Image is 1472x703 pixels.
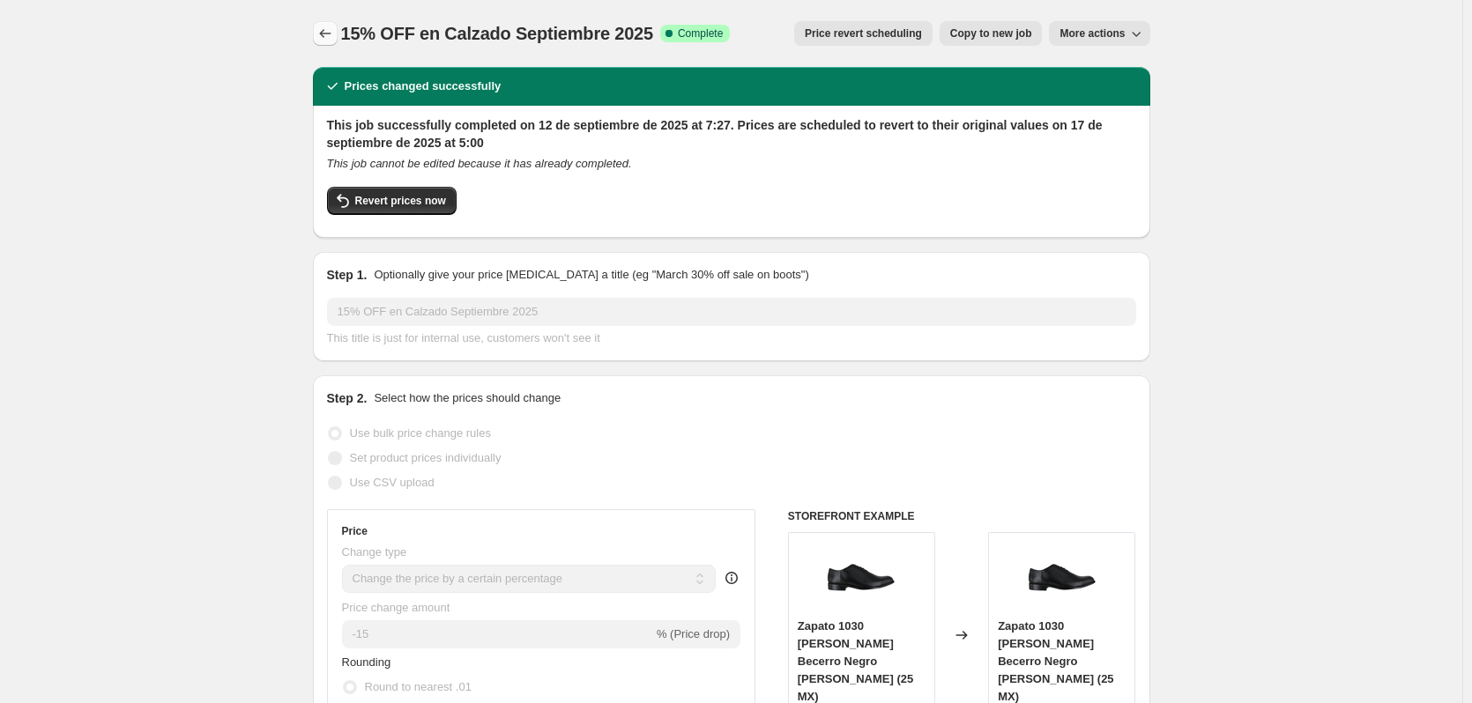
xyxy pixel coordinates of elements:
[657,627,730,640] span: % (Price drop)
[342,545,407,559] span: Change type
[788,509,1136,523] h6: STOREFRONT EXAMPLE
[342,524,368,538] h3: Price
[374,266,808,284] p: Optionally give your price [MEDICAL_DATA] a title (eg "March 30% off sale on boots")
[327,331,600,344] span: This title is just for internal use, customers won't see it
[345,78,502,95] h2: Prices changed successfully
[342,655,391,669] span: Rounding
[342,601,450,614] span: Price change amount
[998,619,1113,703] span: Zapato 1030 [PERSON_NAME] Becerro Negro [PERSON_NAME] (25 MX)
[1027,542,1097,612] img: 1_01e4d742-cae0-49d3-9bcc-84c58128d74f_80x.png
[342,620,653,648] input: -15
[1059,26,1125,41] span: More actions
[327,266,368,284] h2: Step 1.
[350,476,435,489] span: Use CSV upload
[327,187,457,215] button: Revert prices now
[327,298,1136,326] input: 30% off holiday sale
[794,21,933,46] button: Price revert scheduling
[327,116,1136,152] h2: This job successfully completed on 12 de septiembre de 2025 at 7:27. Prices are scheduled to reve...
[327,157,632,170] i: This job cannot be edited because it has already completed.
[826,542,896,612] img: 1_01e4d742-cae0-49d3-9bcc-84c58128d74f_80x.png
[355,194,446,208] span: Revert prices now
[365,680,472,693] span: Round to nearest .01
[350,451,502,464] span: Set product prices individually
[805,26,922,41] span: Price revert scheduling
[798,619,913,703] span: Zapato 1030 [PERSON_NAME] Becerro Negro [PERSON_NAME] (25 MX)
[350,426,491,440] span: Use bulk price change rules
[1049,21,1149,46] button: More actions
[940,21,1043,46] button: Copy to new job
[950,26,1032,41] span: Copy to new job
[723,569,740,587] div: help
[678,26,723,41] span: Complete
[341,24,653,43] span: 15% OFF en Calzado Septiembre 2025
[327,389,368,407] h2: Step 2.
[374,389,561,407] p: Select how the prices should change
[313,21,338,46] button: Price change jobs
